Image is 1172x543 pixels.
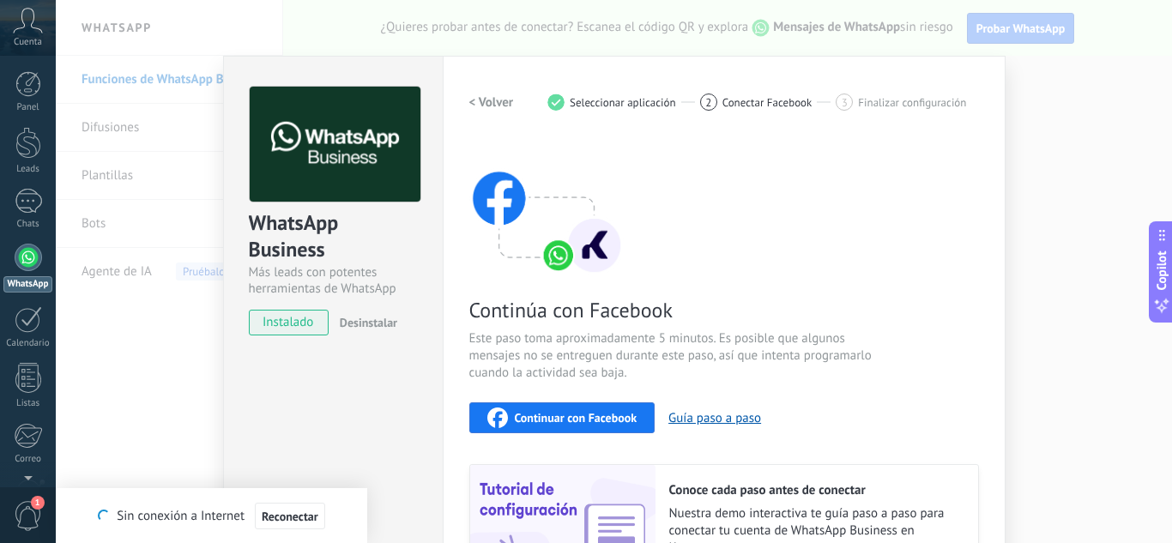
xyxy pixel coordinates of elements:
button: Guía paso a paso [668,410,761,426]
span: Desinstalar [340,315,397,330]
div: Correo [3,454,53,465]
button: Continuar con Facebook [469,402,655,433]
h2: Conoce cada paso antes de conectar [669,482,961,498]
span: Cuenta [14,37,42,48]
h2: < Volver [469,94,514,111]
div: Más leads con potentes herramientas de WhatsApp [249,264,418,297]
button: Reconectar [255,503,325,530]
span: instalado [250,310,328,335]
div: Panel [3,102,53,113]
div: Chats [3,219,53,230]
button: < Volver [469,87,514,118]
span: 3 [842,95,848,110]
span: Copilot [1153,250,1170,290]
span: Finalizar configuración [858,96,966,109]
div: Leads [3,164,53,175]
span: Reconectar [262,510,318,522]
span: Seleccionar aplicación [570,96,676,109]
div: WhatsApp [3,276,52,293]
span: 1 [31,496,45,510]
span: Continuar con Facebook [515,412,637,424]
span: Continúa con Facebook [469,297,878,323]
button: Desinstalar [333,310,397,335]
div: Sin conexión a Internet [98,502,324,530]
div: Calendario [3,338,53,349]
div: Listas [3,398,53,409]
span: Este paso toma aproximadamente 5 minutos. Es posible que algunos mensajes no se entreguen durante... [469,330,878,382]
img: logo_main.png [250,87,420,202]
img: connect with facebook [469,138,624,275]
div: WhatsApp Business [249,209,418,264]
span: 2 [705,95,711,110]
span: Conectar Facebook [722,96,813,109]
